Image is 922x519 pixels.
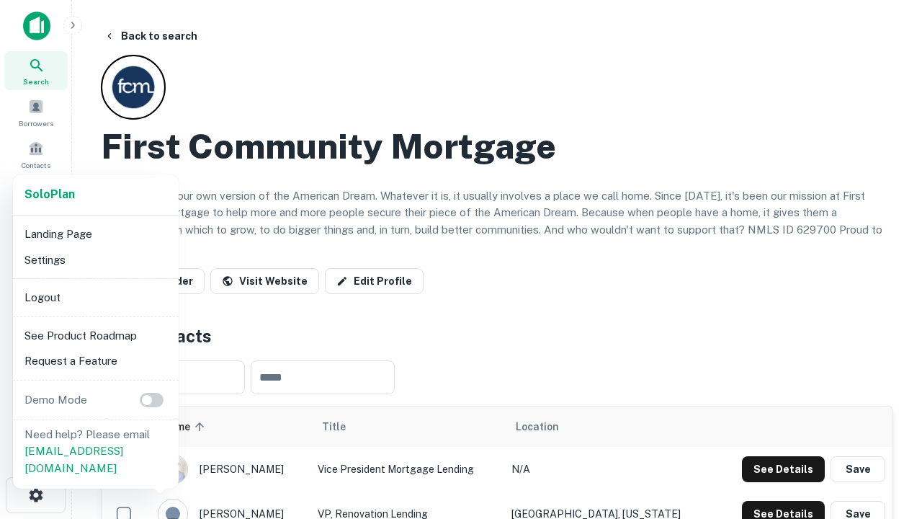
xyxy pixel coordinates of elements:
li: Request a Feature [19,348,173,374]
li: Logout [19,285,173,311]
p: Need help? Please email [24,426,167,477]
li: Landing Page [19,221,173,247]
iframe: Chat Widget [850,358,922,427]
a: [EMAIL_ADDRESS][DOMAIN_NAME] [24,445,123,474]
p: Demo Mode [19,391,93,409]
li: See Product Roadmap [19,323,173,349]
a: SoloPlan [24,186,75,203]
li: Settings [19,247,173,273]
strong: Solo Plan [24,187,75,201]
